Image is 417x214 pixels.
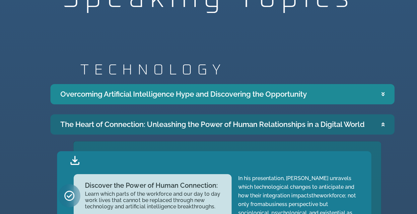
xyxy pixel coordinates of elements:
[60,89,307,100] div: Overcoming Artificial Intelligence Hype and Discovering the Opportunity
[50,84,394,104] summary: Overcoming Artificial Intelligence Hype and Discovering the Opportunity
[85,182,225,189] h2: Discover the Power of Human Connection:
[50,114,394,135] summary: The Heart of Connection: Unleashing the Power of Human Relationships in a Digital World
[312,192,319,199] span: the
[60,119,365,130] div: The Heart of Connection: Unleashing the Power of Human Relationships in a Digital World
[85,191,225,210] h2: Learn which parts of the workforce and our day to day work lives that cannot be replaced through ...
[262,201,265,207] span: a
[80,63,394,77] h2: TECHNOLOGY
